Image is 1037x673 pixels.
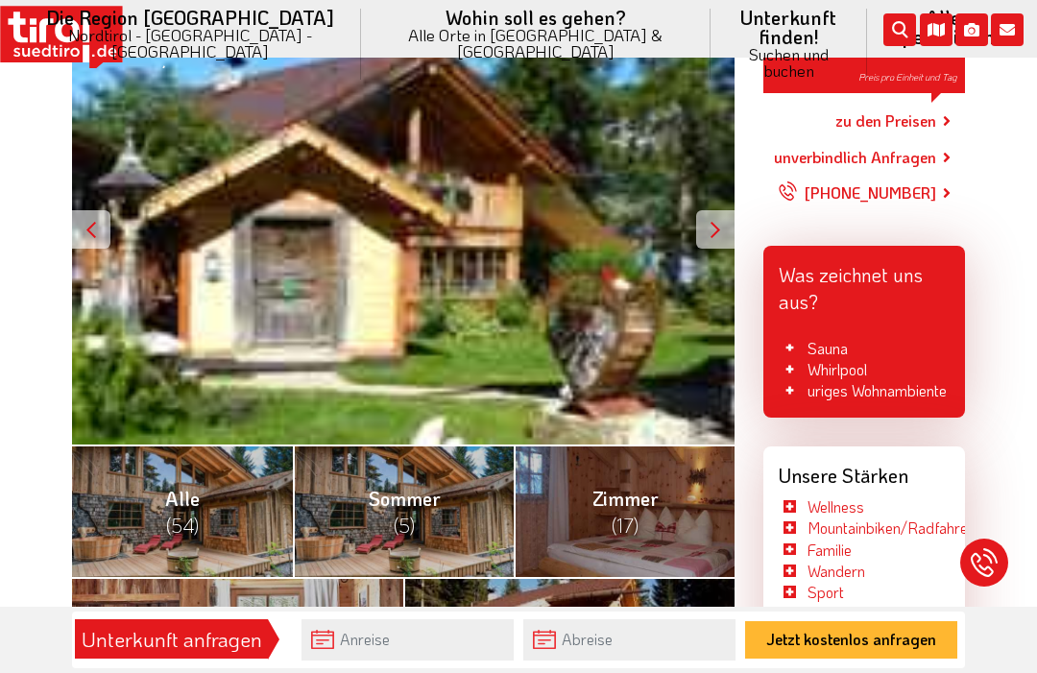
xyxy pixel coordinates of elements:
[165,486,200,538] span: Alle
[72,445,293,577] a: Alle (54)
[778,169,936,217] a: [PHONE_NUMBER]
[779,380,950,401] li: uriges Wohnambiente
[394,513,415,538] span: (5)
[774,146,936,169] a: unverbindlich Anfragen
[991,13,1024,46] i: Kontakt
[745,621,957,659] button: Jetzt kostenlos anfragen
[779,338,950,359] li: Sauna
[835,97,936,145] a: zu den Preisen
[592,486,659,538] span: Zimmer
[734,46,844,79] small: Suchen und buchen
[808,540,852,560] a: Familie
[808,561,865,581] a: Wandern
[779,359,950,380] li: Whirlpool
[612,513,639,538] span: (17)
[514,445,735,577] a: Zimmer (17)
[808,582,844,602] a: Sport
[763,246,965,323] div: Was zeichnet uns aus?
[920,13,953,46] i: Karte öffnen
[293,445,514,577] a: Sommer (5)
[955,13,988,46] i: Fotogalerie
[523,619,736,661] input: Abreise
[808,496,864,517] a: Wellness
[166,513,199,538] span: (54)
[42,27,338,60] small: Nordtirol - [GEOGRAPHIC_DATA] - [GEOGRAPHIC_DATA]
[808,604,869,624] a: Skifahren
[301,619,514,661] input: Anreise
[384,27,687,60] small: Alle Orte in [GEOGRAPHIC_DATA] & [GEOGRAPHIC_DATA]
[763,446,965,496] div: Unsere Stärken
[81,623,262,656] div: Unterkunft anfragen
[808,517,976,538] a: Mountainbiken/Radfahren
[369,486,441,538] span: Sommer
